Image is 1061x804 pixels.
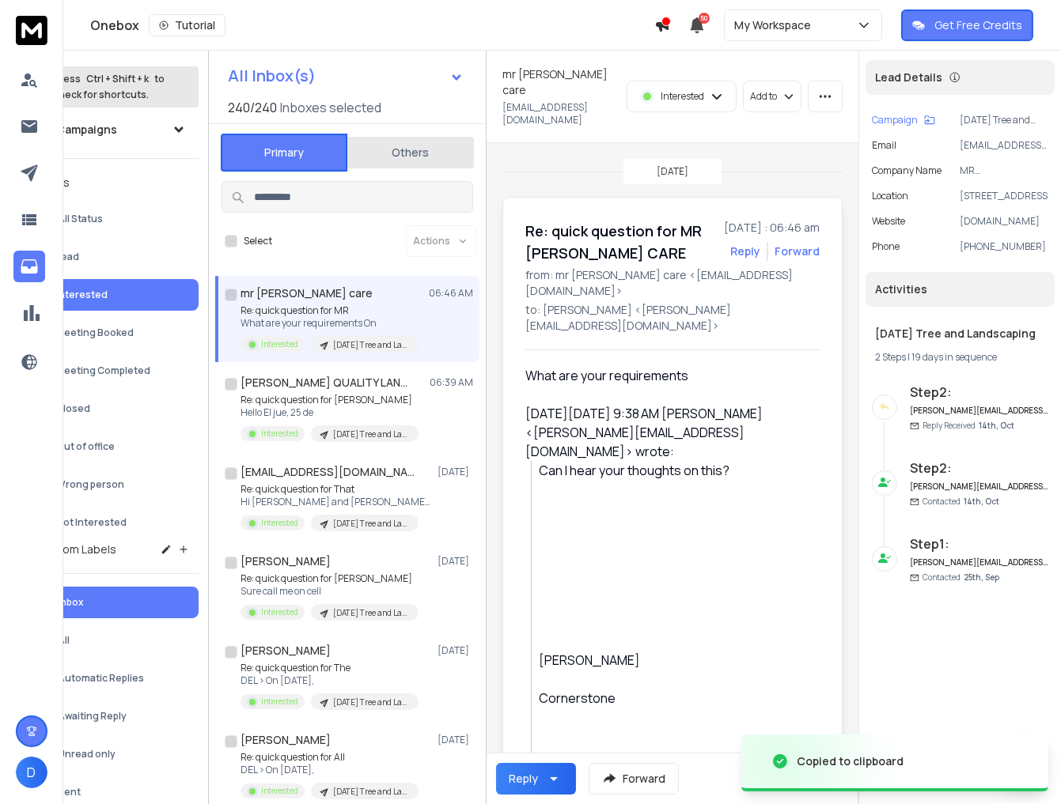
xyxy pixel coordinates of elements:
[525,404,807,461] div: [DATE][DATE] 9:38 AM [PERSON_NAME] <[PERSON_NAME][EMAIL_ADDRESS][DOMAIN_NAME]> wrote:
[228,68,316,84] h1: All Inbox(s)
[241,643,331,659] h1: [PERSON_NAME]
[750,90,777,103] p: Add to
[525,302,820,334] p: to: [PERSON_NAME] <[PERSON_NAME][EMAIL_ADDRESS][DOMAIN_NAME]>
[241,464,415,480] h1: [EMAIL_ADDRESS][DOMAIN_NAME]
[58,748,116,761] p: Unread only
[923,496,999,508] p: Contacted
[333,607,409,619] p: [DATE] Tree and Landscaping
[241,764,419,776] p: DEL > On [DATE],
[241,662,419,674] p: Re: quick question for The
[56,327,134,339] p: Meeting Booked
[333,428,409,440] p: [DATE] Tree and Landscaping
[261,338,298,350] p: Interested
[28,700,199,732] button: Awaiting Reply
[429,287,473,300] p: 06:46 AM
[280,98,381,117] h3: Inboxes selected
[58,672,144,685] p: Automatic Replies
[910,383,1048,402] h6: Step 2 :
[910,459,1048,477] h6: Step 2 :
[28,469,199,500] button: Wrong person
[28,625,199,656] button: All
[438,644,473,657] p: [DATE]
[872,139,896,152] p: Email
[261,696,298,708] p: Interested
[589,763,679,795] button: Forward
[525,220,714,264] h1: Re: quick question for MR [PERSON_NAME] CARE
[28,203,199,235] button: All Status
[775,243,820,259] div: Forward
[960,139,1048,152] p: [EMAIL_ADDRESS][DOMAIN_NAME]
[496,763,576,795] button: Reply
[28,662,199,694] button: Automatic Replies
[56,516,127,529] p: Not Interested
[241,285,373,301] h1: mr [PERSON_NAME] care
[56,478,124,491] p: Wrong person
[16,757,47,788] button: D
[979,420,1014,431] span: 14th, Oct
[333,339,409,351] p: [DATE] Tree and Landscaping
[90,14,654,36] div: Onebox
[347,135,474,170] button: Others
[509,771,538,787] div: Reply
[28,317,199,349] button: Meeting Booked
[872,114,918,126] p: Campaign
[934,17,1022,33] p: Get Free Credits
[699,13,710,24] span: 50
[964,496,999,507] span: 14th, Oct
[28,587,199,618] button: Inbox
[28,355,199,387] button: Meeting Completed
[241,375,415,391] h1: [PERSON_NAME] QUALITY LANDSCAPING
[910,534,1048,553] h6: Step 1 :
[241,732,331,748] h1: [PERSON_NAME]
[661,90,704,103] p: Interested
[734,17,817,33] p: My Workspace
[872,215,905,228] p: website
[28,507,199,538] button: Not Interested
[875,351,1045,364] div: |
[960,190,1048,202] p: [STREET_ADDRESS]
[241,553,331,569] h1: [PERSON_NAME]
[960,215,1048,228] p: [DOMAIN_NAME]
[872,240,900,253] p: Phone
[241,317,419,330] p: What are your requirements On
[525,267,820,299] p: from: mr [PERSON_NAME] care <[EMAIL_ADDRESS][DOMAIN_NAME]>
[261,428,298,440] p: Interested
[28,114,199,145] button: All Campaigns
[438,466,473,478] p: [DATE]
[40,122,117,138] h1: All Campaigns
[872,114,935,126] button: Campaign
[438,555,473,568] p: [DATE]
[149,14,225,36] button: Tutorial
[84,70,151,88] span: Ctrl + Shift + k
[241,572,419,585] p: Re: quick question for [PERSON_NAME]
[241,751,419,764] p: Re: quick question for All
[28,393,199,425] button: Closed
[960,164,1048,177] p: MR [PERSON_NAME] CARE
[56,251,79,263] p: Lead
[58,710,127,723] p: Awaiting Reply
[866,272,1055,307] div: Activities
[241,674,419,687] p: DEL > On [DATE],
[53,71,165,103] p: Press to check for shortcuts.
[56,364,150,377] p: Meeting Completed
[58,634,70,647] p: All
[241,406,419,419] p: Hello El jue, 25 de
[911,350,997,364] span: 19 days in sequence
[241,304,419,317] p: Re: quick question for MR
[261,785,298,797] p: Interested
[28,241,199,273] button: Lead
[215,60,476,92] button: All Inbox(s)
[58,596,84,609] p: Inbox
[244,235,272,247] label: Select
[960,114,1048,126] p: [DATE] Tree and Landscaping
[730,243,760,259] button: Reply
[901,9,1033,41] button: Get Free Credits
[875,350,906,364] span: 2 Steps
[333,786,409,798] p: [DATE] Tree and Landscaping
[797,753,904,769] div: Copied to clipboard
[37,542,116,557] h3: Custom Labels
[228,98,277,117] span: 240 / 240
[502,101,617,126] p: [EMAIL_ADDRESS][DOMAIN_NAME]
